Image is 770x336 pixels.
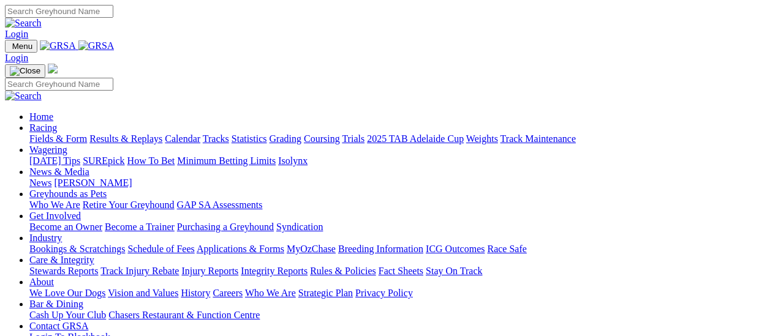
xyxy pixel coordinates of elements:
[29,310,106,320] a: Cash Up Your Club
[5,5,113,18] input: Search
[29,266,98,276] a: Stewards Reports
[466,133,498,144] a: Weights
[270,133,301,144] a: Grading
[127,155,175,166] a: How To Bet
[355,288,413,298] a: Privacy Policy
[287,244,336,254] a: MyOzChase
[5,91,42,102] img: Search
[241,266,308,276] a: Integrity Reports
[29,244,125,254] a: Bookings & Scratchings
[29,310,765,321] div: Bar & Dining
[29,189,107,199] a: Greyhounds as Pets
[278,155,308,166] a: Isolynx
[29,177,51,188] a: News
[29,166,89,177] a: News & Media
[83,155,124,166] a: SUREpick
[29,177,765,189] div: News & Media
[29,299,83,309] a: Bar & Dining
[29,144,67,155] a: Wagering
[29,200,80,210] a: Who We Are
[108,288,178,298] a: Vision and Values
[5,40,37,53] button: Toggle navigation
[127,244,194,254] a: Schedule of Fees
[181,288,210,298] a: History
[29,122,57,133] a: Racing
[177,155,276,166] a: Minimum Betting Limits
[29,222,102,232] a: Become an Owner
[29,211,81,221] a: Get Involved
[338,244,423,254] a: Breeding Information
[29,155,80,166] a: [DATE] Tips
[40,40,76,51] img: GRSA
[29,222,765,233] div: Get Involved
[89,133,162,144] a: Results & Replays
[197,244,284,254] a: Applications & Forms
[29,288,105,298] a: We Love Our Dogs
[181,266,238,276] a: Injury Reports
[5,18,42,29] img: Search
[5,29,28,39] a: Login
[108,310,260,320] a: Chasers Restaurant & Function Centre
[342,133,364,144] a: Trials
[298,288,353,298] a: Strategic Plan
[5,64,45,78] button: Toggle navigation
[5,78,113,91] input: Search
[487,244,526,254] a: Race Safe
[78,40,115,51] img: GRSA
[213,288,243,298] a: Careers
[29,155,765,166] div: Wagering
[12,42,32,51] span: Menu
[29,244,765,255] div: Industry
[500,133,576,144] a: Track Maintenance
[310,266,376,276] a: Rules & Policies
[29,266,765,277] div: Care & Integrity
[177,200,263,210] a: GAP SA Assessments
[105,222,175,232] a: Become a Trainer
[29,200,765,211] div: Greyhounds as Pets
[10,66,40,76] img: Close
[203,133,229,144] a: Tracks
[165,133,200,144] a: Calendar
[276,222,323,232] a: Syndication
[232,133,267,144] a: Statistics
[48,64,58,73] img: logo-grsa-white.png
[245,288,296,298] a: Who We Are
[29,321,88,331] a: Contact GRSA
[29,111,53,122] a: Home
[29,288,765,299] div: About
[29,233,62,243] a: Industry
[367,133,464,144] a: 2025 TAB Adelaide Cup
[29,255,94,265] a: Care & Integrity
[29,133,87,144] a: Fields & Form
[426,244,485,254] a: ICG Outcomes
[304,133,340,144] a: Coursing
[83,200,175,210] a: Retire Your Greyhound
[54,177,132,188] a: [PERSON_NAME]
[29,133,765,144] div: Racing
[379,266,423,276] a: Fact Sheets
[5,53,28,63] a: Login
[177,222,274,232] a: Purchasing a Greyhound
[426,266,482,276] a: Stay On Track
[29,277,54,287] a: About
[100,266,179,276] a: Track Injury Rebate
